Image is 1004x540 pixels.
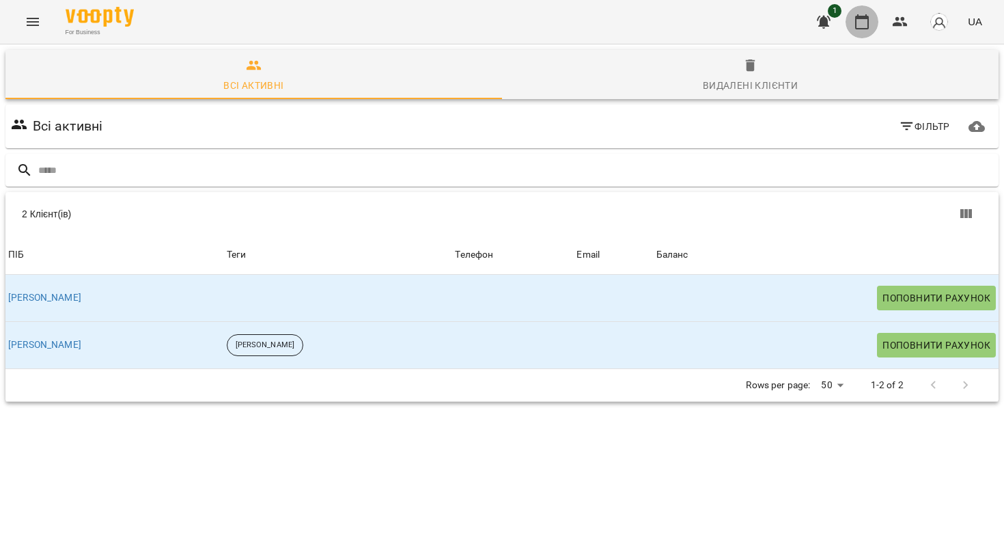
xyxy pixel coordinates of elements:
[899,118,950,135] span: Фільтр
[66,28,134,37] span: For Business
[227,334,303,356] div: [PERSON_NAME]
[828,4,841,18] span: 1
[576,247,600,263] div: Sort
[66,7,134,27] img: Voopty Logo
[33,116,103,137] h6: Всі активні
[8,247,24,263] div: ПІБ
[968,14,982,29] span: UA
[656,247,688,263] div: Баланс
[930,12,949,31] img: avatar_s.png
[22,207,510,221] div: 2 Клієнт(ів)
[746,379,810,392] p: Rows per page:
[8,291,81,305] a: [PERSON_NAME]
[8,338,81,352] a: [PERSON_NAME]
[656,247,688,263] div: Sort
[5,192,999,236] div: Table Toolbar
[455,247,493,263] div: Телефон
[455,247,571,263] span: Телефон
[877,286,996,310] button: Поповнити рахунок
[227,247,450,263] div: Теги
[893,114,956,139] button: Фільтр
[236,340,294,351] p: [PERSON_NAME]
[576,247,600,263] div: Email
[16,5,49,38] button: Menu
[882,337,990,353] span: Поповнити рахунок
[8,247,221,263] span: ПІБ
[656,247,996,263] span: Баланс
[877,333,996,357] button: Поповнити рахунок
[703,77,798,94] div: Видалені клієнти
[882,290,990,306] span: Поповнити рахунок
[815,375,848,395] div: 50
[871,379,904,392] p: 1-2 of 2
[223,77,283,94] div: Всі активні
[576,247,650,263] span: Email
[455,247,493,263] div: Sort
[962,9,988,34] button: UA
[8,247,24,263] div: Sort
[949,198,982,230] button: Показати колонки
